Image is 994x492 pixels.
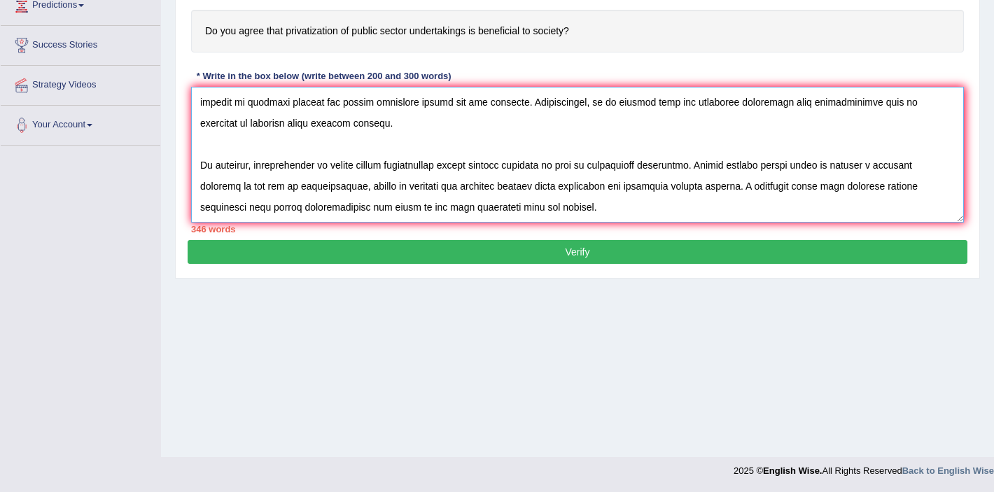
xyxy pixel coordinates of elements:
[1,26,160,61] a: Success Stories
[191,70,456,83] div: * Write in the box below (write between 200 and 300 words)
[191,10,964,52] h4: Do you agree that privatization of public sector undertakings is beneficial to society?
[188,240,967,264] button: Verify
[1,66,160,101] a: Strategy Videos
[1,106,160,141] a: Your Account
[902,465,994,476] a: Back to English Wise
[763,465,822,476] strong: English Wise.
[734,457,994,477] div: 2025 © All Rights Reserved
[191,223,964,236] div: 346 words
